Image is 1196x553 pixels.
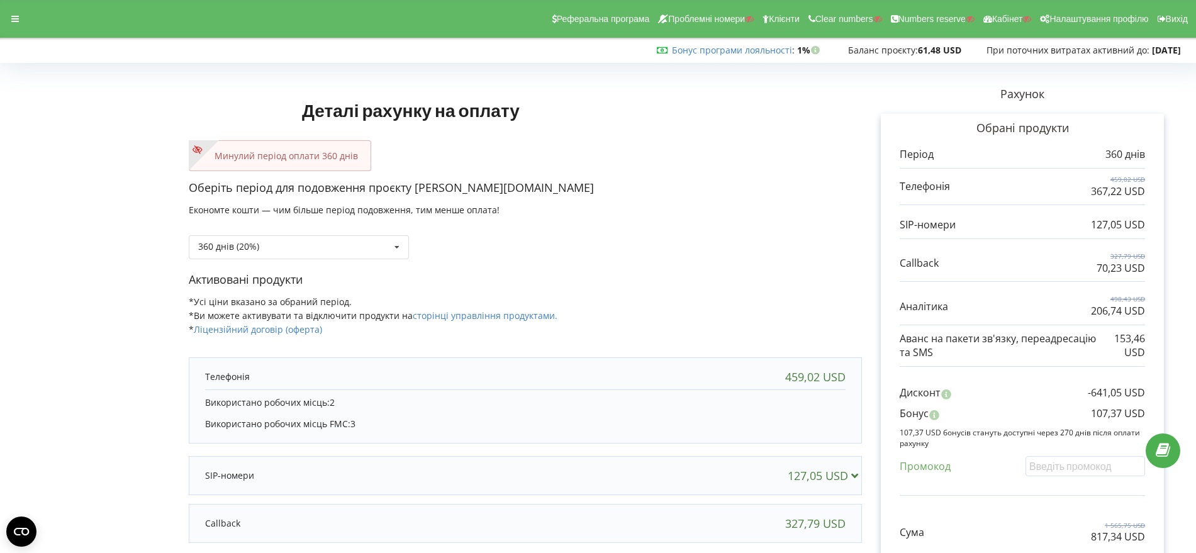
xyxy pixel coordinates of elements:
[900,427,1145,449] p: 107,37 USD бонусів стануть доступні через 270 днів після оплати рахунку
[413,310,557,321] a: сторінці управління продуктами.
[1091,294,1145,303] p: 498,43 USD
[672,44,792,56] a: Бонус програми лояльності
[205,418,846,430] p: Використано робочих місць FMC:
[900,332,1098,360] p: Аванс на пакети зв'язку, переадресацію та SMS
[900,218,956,232] p: SIP-номери
[194,323,322,335] a: Ліцензійний договір (оферта)
[1105,147,1145,162] p: 360 днів
[785,371,846,383] div: 459,02 USD
[1098,332,1145,360] p: 153,46 USD
[992,14,1023,24] span: Кабінет
[205,517,240,530] p: Callback
[815,14,873,24] span: Clear numbers
[1097,252,1145,260] p: 327,79 USD
[900,459,951,474] p: Промокод
[1049,14,1148,24] span: Налаштування профілю
[1152,44,1181,56] strong: [DATE]
[900,386,941,400] p: Дисконт
[797,44,823,56] strong: 1%
[848,44,918,56] span: Баланс проєкту:
[769,14,800,24] span: Клієнти
[6,517,36,547] button: Open CMP widget
[189,80,633,140] h1: Деталі рахунку на оплату
[557,14,650,24] span: Реферальна програма
[202,150,358,162] p: Минулий період оплати 360 днів
[1091,406,1145,421] p: 107,37 USD
[189,296,352,308] span: *Усі ціни вказано за обраний період.
[900,525,924,540] p: Сума
[900,256,939,271] p: Callback
[1091,218,1145,232] p: 127,05 USD
[350,418,355,430] span: 3
[1091,521,1145,530] p: 1 565,75 USD
[986,44,1149,56] span: При поточних витратах активний до:
[1091,184,1145,199] p: 367,22 USD
[900,299,948,314] p: Аналітика
[189,180,862,196] p: Оберіть період для подовження проєкту [PERSON_NAME][DOMAIN_NAME]
[898,14,966,24] span: Numbers reserve
[900,406,929,421] p: Бонус
[1026,456,1145,476] input: Введіть промокод
[1166,14,1188,24] span: Вихід
[189,204,500,216] span: Економте кошти — чим більше період подовження, тим менше оплата!
[1091,530,1145,544] p: 817,34 USD
[672,44,795,56] span: :
[1091,175,1145,184] p: 459,02 USD
[900,179,950,194] p: Телефонія
[205,469,254,482] p: SIP-номери
[785,517,846,530] div: 327,79 USD
[1088,386,1145,400] p: -641,05 USD
[330,396,335,408] span: 2
[189,272,862,288] p: Активовані продукти
[205,396,846,409] p: Використано робочих місць:
[1097,261,1145,276] p: 70,23 USD
[918,44,961,56] strong: 61,48 USD
[189,310,557,321] span: *Ви можете активувати та відключити продукти на
[205,371,250,383] p: Телефонія
[900,120,1145,137] p: Обрані продукти
[1091,304,1145,318] p: 206,74 USD
[788,469,864,482] div: 127,05 USD
[862,86,1183,103] p: Рахунок
[198,242,259,251] div: 360 днів (20%)
[900,147,934,162] p: Період
[668,14,745,24] span: Проблемні номери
